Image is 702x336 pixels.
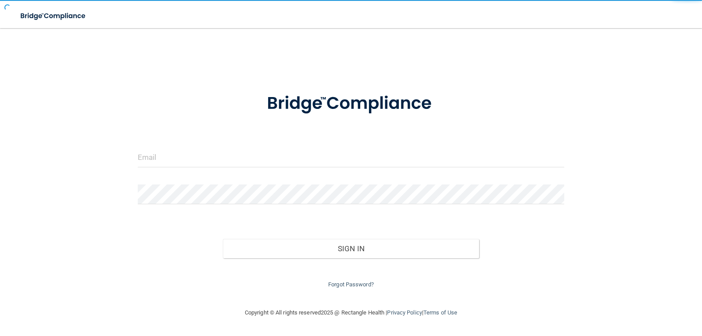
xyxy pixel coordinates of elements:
[191,299,511,327] div: Copyright © All rights reserved 2025 @ Rectangle Health | |
[138,148,565,167] input: Email
[249,81,453,126] img: bridge_compliance_login_screen.278c3ca4.svg
[387,309,422,316] a: Privacy Policy
[223,239,479,258] button: Sign In
[328,281,374,288] a: Forgot Password?
[423,309,457,316] a: Terms of Use
[13,7,94,25] img: bridge_compliance_login_screen.278c3ca4.svg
